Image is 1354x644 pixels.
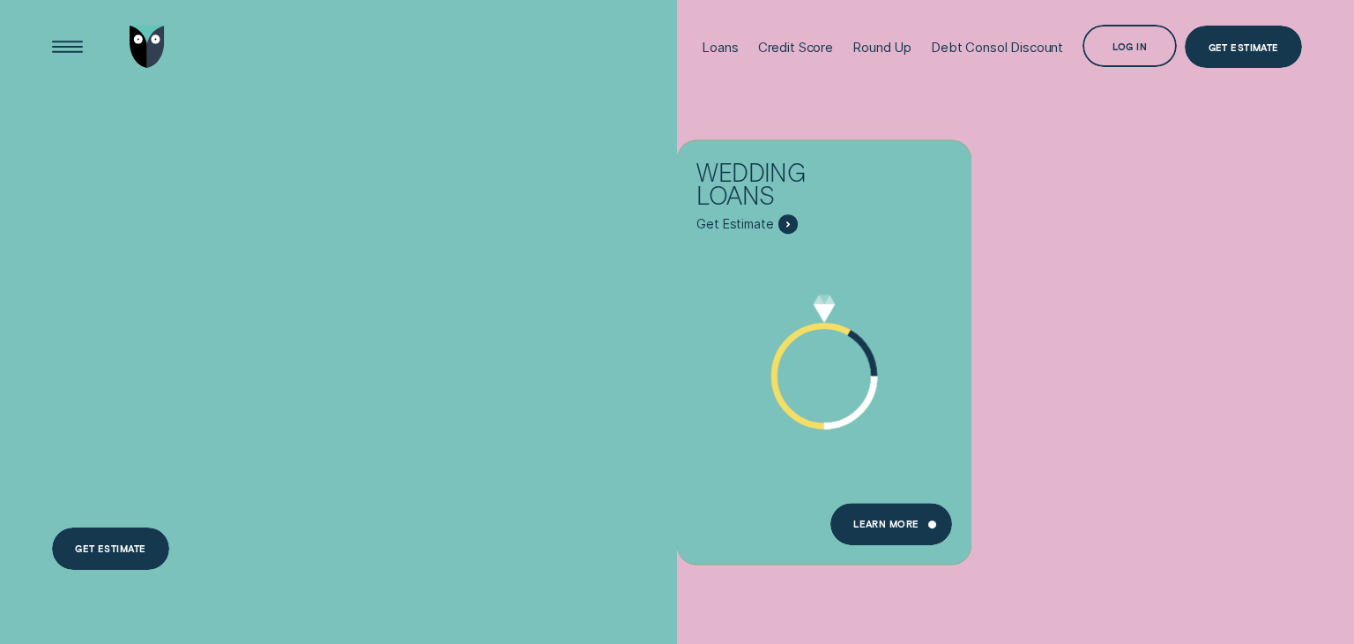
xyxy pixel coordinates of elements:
[677,141,971,554] a: Wedding Loans - Learn more
[758,39,833,56] div: Credit Score
[1082,25,1177,67] button: Log in
[931,39,1063,56] div: Debt Consol Discount
[1185,26,1302,68] a: Get Estimate
[52,217,415,414] h4: For the stuff that can't wait
[130,26,165,68] img: Wisr
[696,216,773,232] span: Get Estimate
[52,528,169,570] a: Get estimate
[702,39,738,56] div: Loans
[852,39,911,56] div: Round Up
[696,161,884,215] div: Wedding Loans
[830,503,952,545] a: Learn more
[46,26,88,68] button: Open Menu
